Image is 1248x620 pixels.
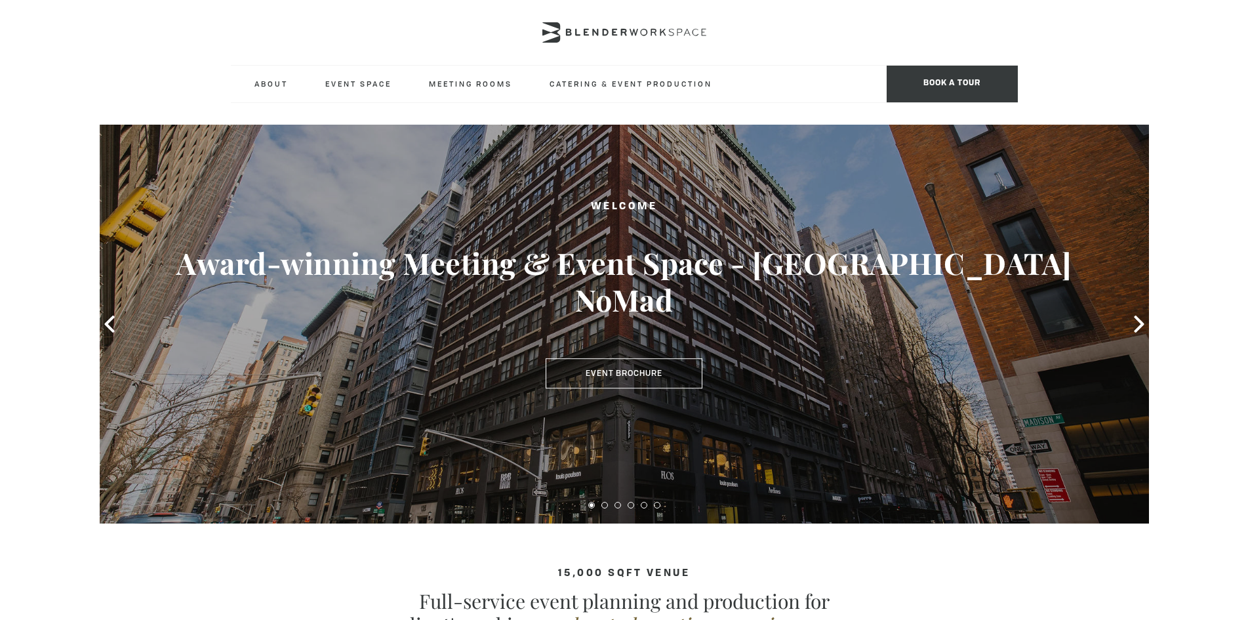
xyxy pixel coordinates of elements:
[315,66,402,102] a: Event Space
[244,66,298,102] a: About
[152,199,1097,215] h2: Welcome
[546,358,702,388] a: Event Brochure
[887,66,1018,102] span: Book a tour
[539,66,723,102] a: Catering & Event Production
[418,66,523,102] a: Meeting Rooms
[1012,452,1248,620] iframe: Chat Widget
[152,245,1097,318] h3: Award-winning Meeting & Event Space - [GEOGRAPHIC_DATA] NoMad
[231,568,1018,579] h4: 15,000 sqft venue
